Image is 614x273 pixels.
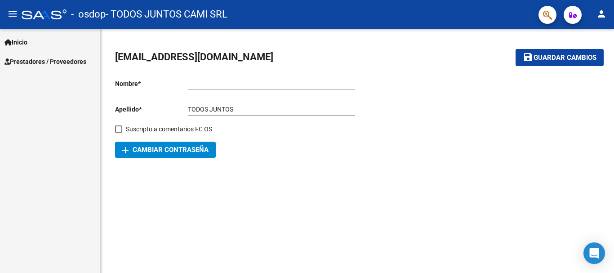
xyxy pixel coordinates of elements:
[4,57,86,67] span: Prestadores / Proveedores
[4,37,27,47] span: Inicio
[583,242,605,264] div: Open Intercom Messenger
[523,52,534,63] mat-icon: save
[7,9,18,19] mat-icon: menu
[115,51,273,63] span: [EMAIL_ADDRESS][DOMAIN_NAME]
[534,54,596,62] span: Guardar cambios
[115,79,188,89] p: Nombre
[596,9,607,19] mat-icon: person
[115,142,216,158] button: Cambiar Contraseña
[106,4,227,24] span: - TODOS JUNTOS CAMI SRL
[115,104,188,114] p: Apellido
[120,145,131,156] mat-icon: add
[516,49,604,66] button: Guardar cambios
[126,124,212,134] span: Suscripto a comentarios FC OS
[71,4,106,24] span: - osdop
[122,146,209,154] span: Cambiar Contraseña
